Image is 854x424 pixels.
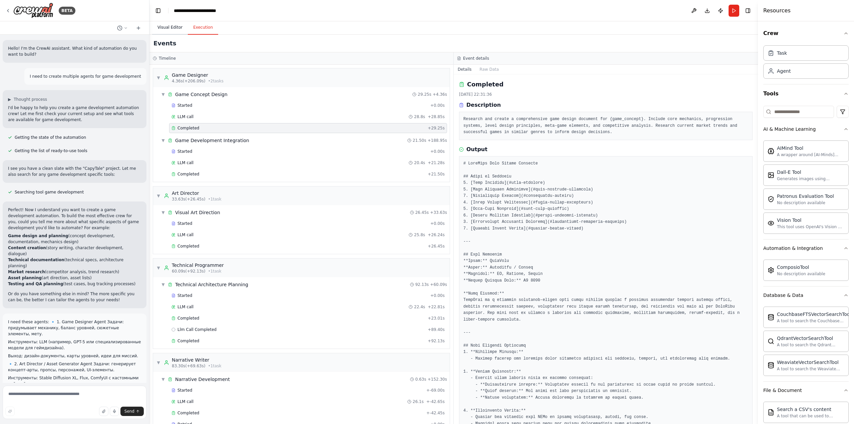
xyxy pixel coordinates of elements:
[777,335,844,342] div: QdrantVectorSearchTool
[152,21,188,35] button: Visual Editor
[8,258,64,262] strong: Technical documentation
[177,171,199,177] span: Completed
[777,271,825,277] div: No description available
[177,160,193,165] span: LLM call
[161,210,165,215] span: ▼
[8,361,141,373] p: 🔹 2. Art Director / Asset Generator Agent Задачи: генерирует концепт-арты, пропсы, персонажей, UI...
[768,409,774,416] img: CSVSearchTool
[763,138,849,239] div: AI & Machine Learning
[177,221,192,226] span: Started
[172,269,205,274] span: 60.09s (+92.13s)
[743,6,753,15] button: Hide right sidebar
[777,200,834,205] div: No description available
[428,304,445,310] span: + 22.81s
[8,276,42,280] strong: Asset planning
[430,210,447,215] span: + 33.63s
[763,7,791,15] h4: Resources
[426,399,445,404] span: + -42.65s
[114,24,130,32] button: Switch to previous chat
[777,68,791,74] div: Agent
[8,105,141,123] p: I'd be happy to help you create a game development automation crew! Let me first check your curre...
[415,377,426,382] span: 0.63s
[768,220,774,227] img: VisionTool
[768,196,774,202] img: PatronusEvalTool
[8,257,141,269] li: (technical specs, architecture planning)
[777,193,834,199] div: Patronus Evaluation Tool
[413,138,426,143] span: 21.50s
[177,316,199,321] span: Completed
[763,126,816,132] div: AI & Machine Learning
[463,116,748,136] pre: Research and create a comprehensive game design document for {game_concept}. Include core mechani...
[777,366,844,372] div: A tool to search the Weaviate database for relevant information on internal documents.
[777,145,844,151] div: AIMind Tool
[777,152,844,157] div: A wrapper around [AI-Minds]([URL][DOMAIN_NAME]). Useful for when you need answers to questions fr...
[8,291,141,303] p: Or do you have something else in mind? The more specific you can be, the better I can tailor the ...
[415,210,429,215] span: 26.45s
[14,97,47,102] span: Thought process
[174,7,234,14] nav: breadcrumb
[768,267,774,274] img: ComposioTool
[428,377,447,382] span: + 152.30s
[8,319,141,337] p: I need these agents: 🔹 1. Game Designer Agent Задачи: придумывает механику, баланс уровней, сюжет...
[120,407,144,416] button: Send
[177,244,199,249] span: Completed
[156,193,160,198] span: ▼
[768,362,774,369] img: WeaviateVectorSearchTool
[208,196,222,202] span: • 1 task
[763,287,849,304] button: Database & Data
[15,135,86,140] span: Getting the state of the automation
[153,39,176,48] h2: Events
[428,327,445,332] span: + 89.40s
[172,196,205,202] span: 33.63s (+26.45s)
[177,410,199,416] span: Completed
[430,149,445,154] span: + 0.00s
[8,234,68,238] strong: Game design and planning
[8,270,45,274] strong: Market research
[768,148,774,154] img: AIMindTool
[763,24,849,43] button: Crew
[428,232,445,238] span: + 26.24s
[426,410,445,416] span: + -42.45s
[161,282,165,287] span: ▼
[15,148,87,153] span: Getting the list of ready-to-use tools
[161,138,165,143] span: ▼
[172,357,222,363] div: Narrative Writer
[777,264,825,271] div: ComposioTool
[413,399,424,404] span: 26.1s
[454,65,476,74] button: Details
[172,262,224,269] div: Technical Programmer
[159,56,176,61] h3: Timeline
[8,281,141,287] li: (test cases, bug tracking processes)
[8,339,141,351] p: Инструменты: LLM (например, GPT-5 или специализированные модели для геймдизайна).
[133,24,144,32] button: Start a new chat
[124,409,134,414] span: Send
[8,45,141,57] p: Hello! I'm the CrewAI assistant. What kind of automation do you want to build?
[763,382,849,399] button: File & Document
[777,318,851,324] div: A tool to search the Couchbase database for relevant information on internal documents.
[8,282,63,286] strong: Testing and QA planning
[8,245,141,257] li: (story writing, character development, dialogue)
[777,169,844,175] div: Dall-E Tool
[177,232,193,238] span: LLM call
[777,224,844,230] div: This tool uses OpenAI's Vision API to describe the contents of an image.
[418,92,431,97] span: 29.25s
[428,244,445,249] span: + 26.45s
[428,338,445,344] span: + 92.13s
[476,65,503,74] button: Raw Data
[208,269,222,274] span: • 1 task
[430,282,447,287] span: + 60.09s
[208,78,224,84] span: • 2 task s
[161,92,165,97] span: ▼
[8,97,11,102] span: ▶
[156,75,160,80] span: ▼
[777,217,844,224] div: Vision Tool
[428,114,445,119] span: + 28.85s
[414,160,425,165] span: 20.4s
[768,314,774,321] img: CouchbaseFTSVectorSearchTool
[110,407,119,416] button: Click to speak your automation idea
[161,377,165,382] span: ▼
[172,72,224,78] div: Game Designer
[433,92,447,97] span: + 4.36s
[172,78,205,84] span: 4.36s (+206.09s)
[428,316,445,321] span: + 23.01s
